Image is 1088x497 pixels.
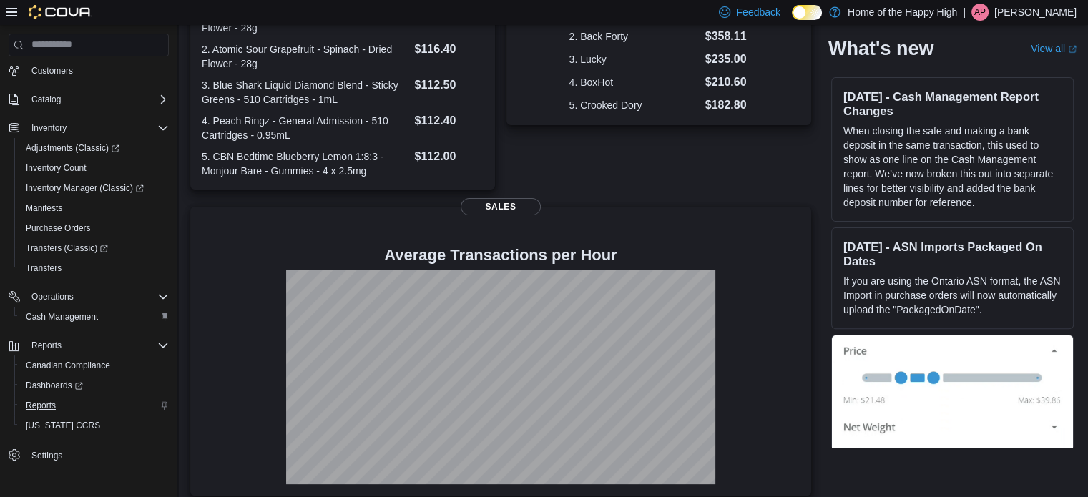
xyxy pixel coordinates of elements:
[26,162,87,174] span: Inventory Count
[971,4,989,21] div: Andrew Peers
[20,139,125,157] a: Adjustments (Classic)
[26,400,56,411] span: Reports
[20,220,97,237] a: Purchase Orders
[1031,43,1077,54] a: View allExternal link
[843,124,1062,210] p: When closing the safe and making a bank deposit in the same transaction, this used to show as one...
[705,74,749,91] dd: $210.60
[202,247,800,264] h4: Average Transactions per Hour
[26,91,67,108] button: Catalog
[705,97,749,114] dd: $182.80
[20,200,68,217] a: Manifests
[792,20,793,21] span: Dark Mode
[26,337,67,354] button: Reports
[26,360,110,371] span: Canadian Compliance
[14,218,175,238] button: Purchase Orders
[26,337,169,354] span: Reports
[26,182,144,194] span: Inventory Manager (Classic)
[3,287,175,307] button: Operations
[14,307,175,327] button: Cash Management
[792,5,822,20] input: Dark Mode
[26,420,100,431] span: [US_STATE] CCRS
[848,4,957,21] p: Home of the Happy High
[20,139,169,157] span: Adjustments (Classic)
[20,308,169,325] span: Cash Management
[20,417,169,434] span: Washington CCRS
[414,112,483,129] dd: $112.40
[20,357,116,374] a: Canadian Compliance
[26,262,62,274] span: Transfers
[20,357,169,374] span: Canadian Compliance
[843,89,1062,118] h3: [DATE] - Cash Management Report Changes
[3,444,175,465] button: Settings
[14,258,175,278] button: Transfers
[29,5,92,19] img: Cova
[26,119,169,137] span: Inventory
[1068,45,1077,54] svg: External link
[20,200,169,217] span: Manifests
[569,75,700,89] dt: 4. BoxHot
[26,202,62,214] span: Manifests
[20,260,169,277] span: Transfers
[20,159,92,177] a: Inventory Count
[3,89,175,109] button: Catalog
[20,260,67,277] a: Transfers
[26,447,68,464] a: Settings
[26,288,169,305] span: Operations
[414,77,483,94] dd: $112.50
[569,29,700,44] dt: 2. Back Forty
[202,78,408,107] dt: 3. Blue Shark Liquid Diamond Blend - Sticky Greens - 510 Cartridges - 1mL
[31,65,73,77] span: Customers
[20,397,169,414] span: Reports
[20,417,106,434] a: [US_STATE] CCRS
[828,37,933,60] h2: What's new
[461,198,541,215] span: Sales
[20,179,150,197] a: Inventory Manager (Classic)
[31,94,61,105] span: Catalog
[26,119,72,137] button: Inventory
[843,240,1062,268] h3: [DATE] - ASN Imports Packaged On Dates
[705,51,749,68] dd: $235.00
[414,148,483,165] dd: $112.00
[31,291,74,302] span: Operations
[20,308,104,325] a: Cash Management
[843,274,1062,317] p: If you are using the Ontario ASN format, the ASN Import in purchase orders will now automatically...
[20,240,114,257] a: Transfers (Classic)
[3,60,175,81] button: Customers
[20,377,169,394] span: Dashboards
[26,311,98,323] span: Cash Management
[14,178,175,198] a: Inventory Manager (Classic)
[20,397,62,414] a: Reports
[26,91,169,108] span: Catalog
[705,28,749,45] dd: $358.11
[14,198,175,218] button: Manifests
[14,415,175,436] button: [US_STATE] CCRS
[31,340,62,351] span: Reports
[3,118,175,138] button: Inventory
[26,142,119,154] span: Adjustments (Classic)
[20,220,169,237] span: Purchase Orders
[14,158,175,178] button: Inventory Count
[963,4,966,21] p: |
[994,4,1077,21] p: [PERSON_NAME]
[31,450,62,461] span: Settings
[14,395,175,415] button: Reports
[26,288,79,305] button: Operations
[20,377,89,394] a: Dashboards
[3,335,175,355] button: Reports
[202,114,408,142] dt: 4. Peach Ringz - General Admission - 510 Cartridges - 0.95mL
[26,61,169,79] span: Customers
[14,238,175,258] a: Transfers (Classic)
[31,122,67,134] span: Inventory
[569,98,700,112] dt: 5. Crooked Dory
[26,380,83,391] span: Dashboards
[14,355,175,375] button: Canadian Compliance
[202,149,408,178] dt: 5. CBN Bedtime Blueberry Lemon 1:8:3 - Monjour Bare - Gummies - 4 x 2.5mg
[26,222,91,234] span: Purchase Orders
[26,62,79,79] a: Customers
[20,159,169,177] span: Inventory Count
[26,446,169,463] span: Settings
[26,242,108,254] span: Transfers (Classic)
[414,41,483,58] dd: $116.40
[736,5,780,19] span: Feedback
[202,42,408,71] dt: 2. Atomic Sour Grapefruit - Spinach - Dried Flower - 28g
